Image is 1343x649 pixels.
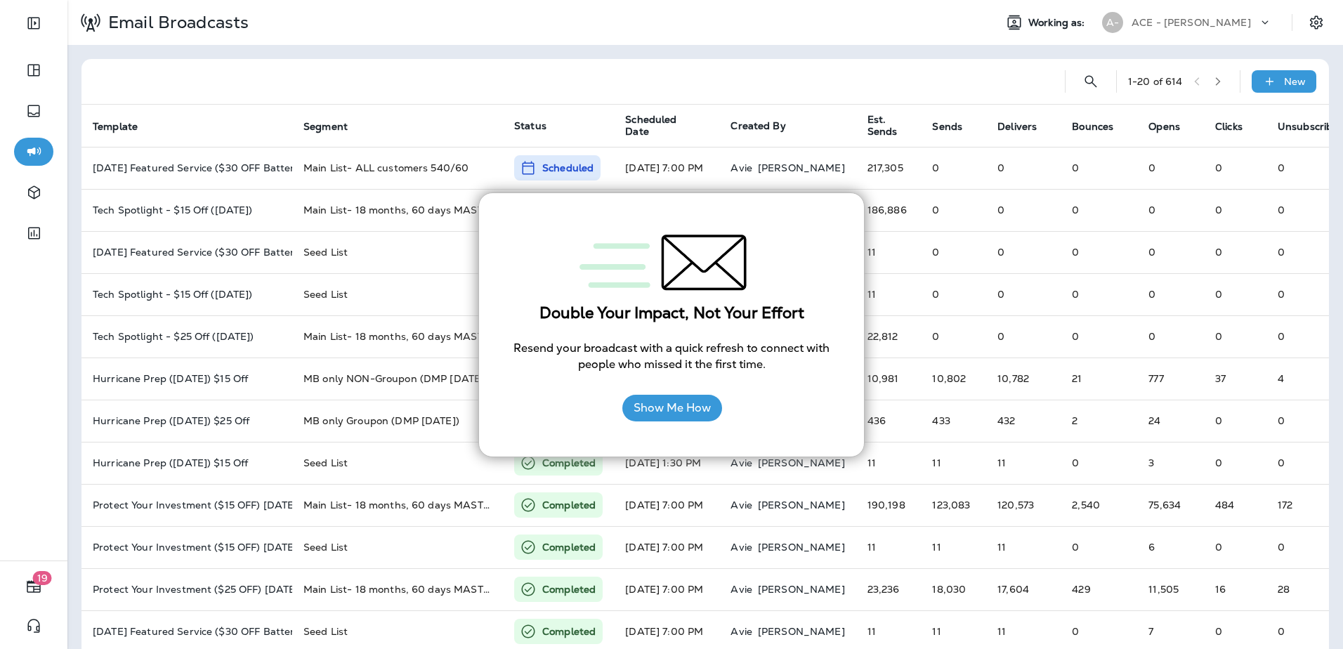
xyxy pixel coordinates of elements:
td: 0 [1061,231,1137,273]
td: 11 [986,442,1061,484]
td: [DATE] 7:00 PM [614,147,719,189]
td: [DATE] 7:00 PM [614,568,719,610]
span: MB only Groupon (DMP 6/5/25) [303,414,459,427]
td: 186,886 [856,189,922,231]
td: 0 [986,273,1061,315]
td: 2 [1061,400,1137,442]
span: Open rate:27% (Opens/Sends) [1148,457,1154,469]
p: Hurricane Prep (Sept. 2025) $15 Off [93,373,281,384]
button: Search Email Broadcasts [1077,67,1105,96]
span: Open rate:64% (Opens/Sends) [1148,583,1179,596]
span: 0 [1215,288,1222,301]
span: Open rate:64% (Opens/Sends) [1148,625,1153,638]
td: 0 [921,147,986,189]
p: Scheduled [542,161,594,175]
td: 0 [986,189,1061,231]
p: Tech Spotlight - $15 Off (September 2025) [93,289,281,300]
span: 0 [1148,288,1155,301]
td: 0 [1061,273,1137,315]
p: New [1284,76,1306,87]
p: Completed [542,540,596,554]
td: 21 [1061,358,1137,400]
td: 0 [921,315,986,358]
span: Clicks [1215,121,1243,133]
span: Opens [1148,121,1180,133]
span: Open rate:55% (Opens/Sends) [1148,541,1155,553]
p: September 2025 Featured Service ($30 OFF Batteries, 15% OFF Wiper Blades) [93,626,281,637]
span: Open rate:6% (Opens/Sends) [1148,414,1160,427]
td: 10,802 [921,358,986,400]
span: Main List- 18 months, 60 days MASTER LIST- Groupon (C) [303,583,587,596]
p: Protect Your Investment ($15 OFF) 3/4/25 [93,542,281,553]
span: 0 [1215,330,1222,343]
td: 22,812 [856,315,922,358]
h3: Double Your Impact, Not Your Effort [507,304,836,322]
span: 0 [1215,541,1222,553]
span: Status [514,119,546,132]
span: 0 [1148,246,1155,258]
td: 0 [986,231,1061,273]
span: Main List- 18 months, 60 days MASTER LIST- Groupon (C) [303,330,587,343]
span: Seed List [303,541,348,553]
p: Resend your broadcast with a quick refresh to connect with people who missed it the first time. [507,341,836,372]
td: 217,305 [856,147,922,189]
td: 0 [921,273,986,315]
span: Created By [731,119,785,132]
span: Open rate:7% (Opens/Sends) [1148,372,1163,385]
span: 0 [1215,457,1222,469]
span: Click rate:5% (Clicks/Opens) [1215,372,1226,385]
span: Click rate:0% (Clicks/Opens) [1215,583,1226,596]
span: Template [93,121,138,133]
span: MB only NON-Groupon (DMP 6/5/25) [303,372,487,385]
span: Seed List [303,625,348,638]
td: 17,604 [986,568,1061,610]
div: 1 - 20 of 614 [1128,76,1183,87]
span: 0 [1215,162,1222,174]
span: Seed List [303,457,348,469]
p: October 2025 Featured Service ($30 OFF Batteries, 15% OFF Wiper Blades) [93,162,281,173]
p: [PERSON_NAME] [758,542,845,553]
p: Completed [542,456,596,470]
td: [DATE] 7:00 PM [614,484,719,526]
p: [PERSON_NAME] [758,626,845,637]
td: 0 [921,231,986,273]
span: 0 [1215,414,1222,427]
span: Seed List [303,246,348,258]
span: 0 [1148,330,1155,343]
p: [PERSON_NAME] [758,584,845,595]
span: Main List- 18 months, 60 days MASTER LIST- NON-Groupon (C) [303,204,615,216]
button: Show Me How [622,395,722,421]
p: [PERSON_NAME] [758,499,845,511]
td: 123,083 [921,484,986,526]
td: 0 [1061,526,1137,568]
td: [DATE] 7:00 PM [614,526,719,568]
span: Click rate:1% (Clicks/Opens) [1215,499,1234,511]
button: Expand Sidebar [14,9,53,37]
td: 10,782 [986,358,1061,400]
span: 0 [1148,162,1155,174]
td: 433 [921,400,986,442]
p: Hurricane Prep (Sept. 2025) $15 Off [93,457,281,468]
p: [PERSON_NAME] [758,457,845,468]
td: 0 [1061,315,1137,358]
td: 436 [856,400,922,442]
span: Main List- 18 months, 60 days MASTER LIST- NON-Groupon (C) [303,499,615,511]
p: Tech Spotlight - $25 Off (September 2025) [93,331,281,342]
span: Est. Sends [867,114,898,138]
td: 190,198 [856,484,922,526]
span: 0 [1215,204,1222,216]
p: Tech Spotlight - $15 Off (September 2025) [93,204,281,216]
span: Open rate:61% (Opens/Sends) [1148,499,1181,511]
p: Hurricane Prep (Sept. 2025) $25 Off [93,415,281,426]
p: Avie [731,584,752,595]
td: 18,030 [921,568,986,610]
span: Segment [303,121,348,133]
span: Main List- ALL customers 540/60 [303,162,469,174]
p: Avie [731,457,752,468]
span: 19 [33,571,52,585]
td: 120,573 [986,484,1061,526]
td: 0 [986,315,1061,358]
td: 11 [856,231,922,273]
button: Settings [1304,10,1329,35]
p: [PERSON_NAME] [758,162,845,173]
